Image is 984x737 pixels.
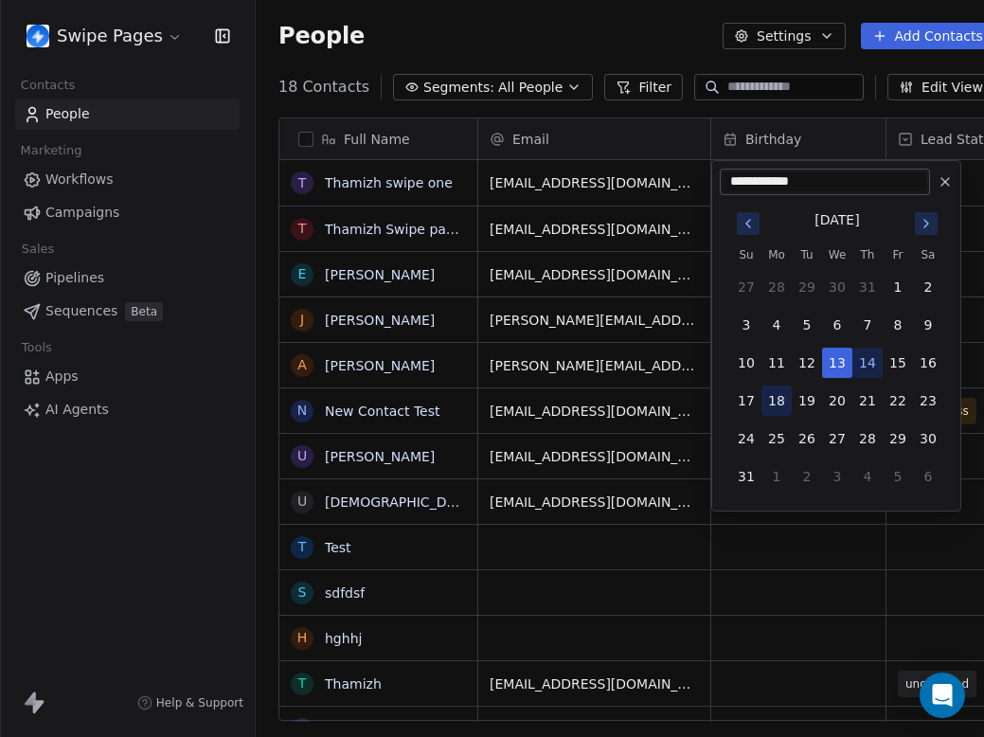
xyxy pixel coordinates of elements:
button: 2 [792,461,822,492]
button: 29 [792,272,822,302]
button: 1 [761,461,792,492]
button: 3 [731,310,761,340]
button: 2 [913,272,943,302]
button: Go to next month [913,210,939,237]
th: Sunday [731,245,761,264]
button: 12 [792,348,822,378]
button: 18 [761,386,792,416]
th: Friday [883,245,913,264]
th: Tuesday [792,245,822,264]
button: 29 [883,423,913,454]
button: 27 [822,423,852,454]
button: 15 [883,348,913,378]
button: 31 [731,461,761,492]
button: 26 [792,423,822,454]
button: 28 [761,272,792,302]
button: 3 [822,461,852,492]
div: [DATE] [814,210,859,230]
button: 16 [913,348,943,378]
th: Thursday [852,245,883,264]
button: 5 [883,461,913,492]
button: 10 [731,348,761,378]
button: 4 [852,461,883,492]
button: 9 [913,310,943,340]
th: Wednesday [822,245,852,264]
button: 25 [761,423,792,454]
button: 6 [822,310,852,340]
button: 13 [822,348,852,378]
button: 1 [883,272,913,302]
button: 19 [792,386,822,416]
button: 23 [913,386,943,416]
button: 8 [883,310,913,340]
button: Go to previous month [735,210,761,237]
button: 24 [731,423,761,454]
button: 30 [913,423,943,454]
button: 20 [822,386,852,416]
button: 31 [852,272,883,302]
button: 17 [731,386,761,416]
button: 7 [852,310,883,340]
button: 27 [731,272,761,302]
button: 4 [761,310,792,340]
button: 21 [852,386,883,416]
th: Saturday [913,245,943,264]
button: 30 [822,272,852,302]
button: 5 [792,310,822,340]
button: 11 [761,348,792,378]
th: Monday [761,245,792,264]
button: 22 [883,386,913,416]
button: 14 [852,348,883,378]
button: 6 [913,461,943,492]
button: 28 [852,423,883,454]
